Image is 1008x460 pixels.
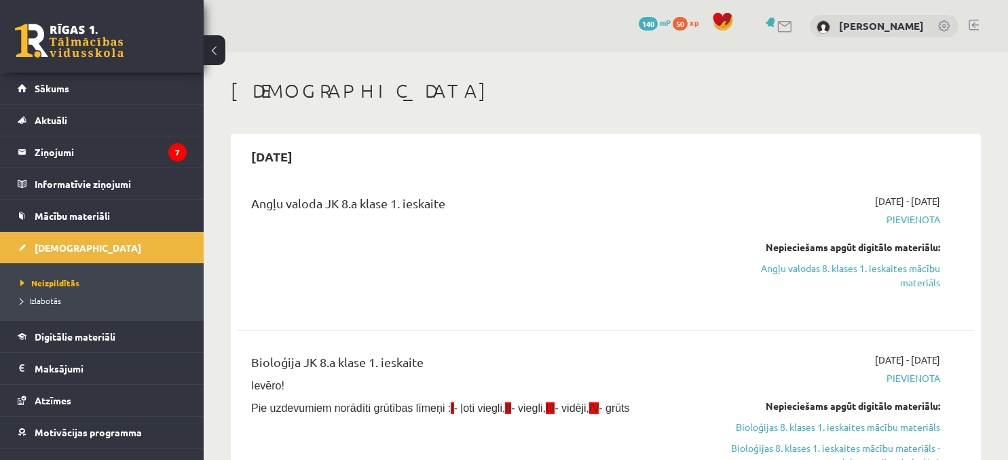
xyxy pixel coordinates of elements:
[875,353,940,367] span: [DATE] - [DATE]
[238,140,306,172] h2: [DATE]
[505,402,511,414] span: II
[639,17,658,31] span: 140
[18,232,187,263] a: [DEMOGRAPHIC_DATA]
[35,242,141,254] span: [DEMOGRAPHIC_DATA]
[639,17,671,28] a: 140 mP
[251,194,704,219] div: Angļu valoda JK 8.a klase 1. ieskaite
[15,24,124,58] a: Rīgas 1. Tālmācības vidusskola
[20,295,61,306] span: Izlabotās
[35,114,67,126] span: Aktuāli
[673,17,688,31] span: 50
[673,17,705,28] a: 50 xp
[690,17,698,28] span: xp
[35,426,142,438] span: Motivācijas programma
[589,402,599,414] span: IV
[20,277,190,289] a: Neizpildītās
[251,402,630,414] span: Pie uzdevumiem norādīti grūtības līmeņi : - ļoti viegli, - viegli, - vidēji, - grūts
[18,168,187,199] a: Informatīvie ziņojumi
[35,394,71,406] span: Atzīmes
[724,212,940,227] span: Pievienota
[251,380,284,391] span: Ievēro!
[231,79,981,102] h1: [DEMOGRAPHIC_DATA]
[18,321,187,352] a: Digitālie materiāli
[724,371,940,385] span: Pievienota
[35,210,110,222] span: Mācību materiāli
[35,353,187,384] legend: Maksājumi
[724,261,940,290] a: Angļu valodas 8. klases 1. ieskaites mācību materiāls
[724,420,940,434] a: Bioloģijas 8. klases 1. ieskaites mācību materiāls
[660,17,671,28] span: mP
[546,402,555,414] span: III
[35,330,115,343] span: Digitālie materiāli
[18,104,187,136] a: Aktuāli
[20,294,190,307] a: Izlabotās
[18,73,187,104] a: Sākums
[251,353,704,378] div: Bioloģija JK 8.a klase 1. ieskaite
[18,200,187,231] a: Mācību materiāli
[168,143,187,161] i: 7
[18,353,187,384] a: Maksājumi
[839,19,924,33] a: [PERSON_NAME]
[724,240,940,254] div: Nepieciešams apgūt digitālo materiālu:
[451,402,453,414] span: I
[817,20,830,34] img: Estere Naudiņa-Dannenberga
[875,194,940,208] span: [DATE] - [DATE]
[724,399,940,413] div: Nepieciešams apgūt digitālo materiālu:
[35,136,187,168] legend: Ziņojumi
[18,136,187,168] a: Ziņojumi7
[35,82,69,94] span: Sākums
[18,385,187,416] a: Atzīmes
[35,168,187,199] legend: Informatīvie ziņojumi
[20,277,79,288] span: Neizpildītās
[18,417,187,448] a: Motivācijas programma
